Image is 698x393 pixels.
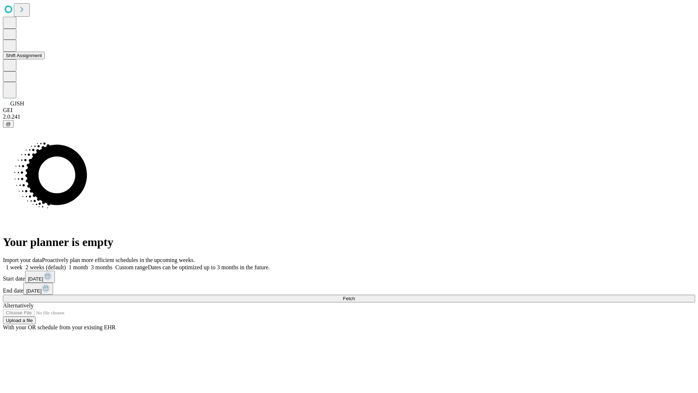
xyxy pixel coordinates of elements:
[26,288,41,294] span: [DATE]
[3,317,36,324] button: Upload a file
[42,257,195,263] span: Proactively plan more efficient schedules in the upcoming weeks.
[3,302,33,309] span: Alternatively
[3,271,695,283] div: Start date
[3,114,695,120] div: 2.0.241
[25,264,66,270] span: 2 weeks (default)
[28,276,43,282] span: [DATE]
[25,271,55,283] button: [DATE]
[10,100,24,107] span: GJSH
[3,52,45,59] button: Shift Assignment
[3,107,695,114] div: GEI
[3,235,695,249] h1: Your planner is empty
[3,324,116,330] span: With your OR schedule from your existing EHR
[23,283,53,295] button: [DATE]
[3,120,14,128] button: @
[91,264,112,270] span: 3 months
[69,264,88,270] span: 1 month
[115,264,148,270] span: Custom range
[6,264,23,270] span: 1 week
[6,121,11,127] span: @
[3,257,42,263] span: Import your data
[148,264,270,270] span: Dates can be optimized up to 3 months in the future.
[3,283,695,295] div: End date
[343,296,355,301] span: Fetch
[3,295,695,302] button: Fetch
